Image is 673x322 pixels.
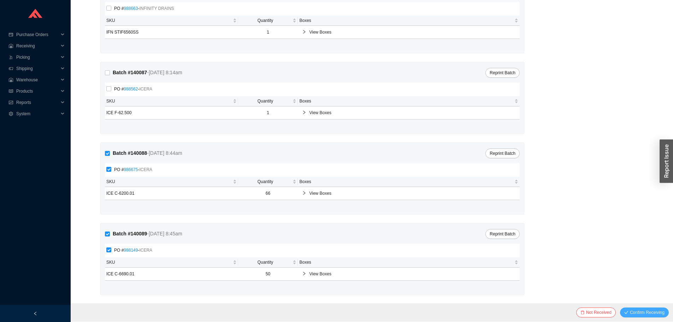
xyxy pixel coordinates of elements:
[111,86,155,93] span: PO # -
[139,6,174,11] span: INFINITY DRAINS
[16,97,59,108] span: Reports
[16,63,59,74] span: Shipping
[124,87,138,92] a: 988562
[299,17,513,24] span: Boxes
[147,150,182,156] span: - [DATE] 8:44am
[490,69,515,76] span: Reprint Batch
[238,26,298,39] td: 1
[238,16,298,26] th: Quantity sortable
[580,310,585,315] span: delete
[105,257,238,268] th: SKU sortable
[630,309,665,316] span: Confirm Receiving
[16,40,59,52] span: Receiving
[105,177,238,187] th: SKU sortable
[113,231,147,236] strong: Batch # 140089
[105,106,238,119] td: ICE F-62.500
[147,231,182,236] span: - [DATE] 8:45am
[620,308,669,317] button: checkConfirm Receiving
[106,17,231,24] span: SKU
[299,178,513,185] span: Boxes
[299,98,513,105] span: Boxes
[309,190,515,197] span: View Boxes
[106,259,231,266] span: SKU
[240,17,291,24] span: Quantity
[16,108,59,119] span: System
[124,6,138,11] a: 988663
[8,112,13,116] span: setting
[106,98,231,105] span: SKU
[586,309,612,316] span: Not Received
[147,70,182,75] span: - [DATE] 8:14am
[299,26,518,39] div: View Boxes
[238,257,298,268] th: Quantity sortable
[16,29,59,40] span: Purchase Orders
[113,70,147,75] strong: Batch # 140087
[309,29,515,36] span: View Boxes
[302,30,306,34] span: right
[16,74,59,86] span: Warehouse
[238,106,298,119] td: 1
[105,26,238,39] td: IFN STIF6560SS
[490,150,515,157] span: Reprint Batch
[576,308,616,317] button: deleteNot Received
[16,52,59,63] span: Picking
[139,248,152,253] span: ICERA
[485,229,520,239] button: Reprint Batch
[8,33,13,37] span: credit-card
[139,87,152,92] span: ICERA
[298,16,520,26] th: Boxes sortable
[139,167,152,172] span: ICERA
[105,187,238,200] td: ICE C-6200.01
[8,89,13,93] span: read
[105,16,238,26] th: SKU sortable
[124,167,138,172] a: 986675
[302,110,306,115] span: right
[105,268,238,281] td: ICE C-6690.01
[240,98,291,105] span: Quantity
[240,259,291,266] span: Quantity
[105,96,238,106] th: SKU sortable
[302,191,306,195] span: right
[33,311,37,316] span: left
[490,230,515,238] span: Reprint Batch
[298,177,520,187] th: Boxes sortable
[302,271,306,276] span: right
[485,68,520,78] button: Reprint Batch
[124,248,138,253] a: 988149
[298,257,520,268] th: Boxes sortable
[238,96,298,106] th: Quantity sortable
[299,259,513,266] span: Boxes
[624,310,628,315] span: check
[309,109,515,116] span: View Boxes
[111,166,155,173] span: PO # -
[238,268,298,281] td: 50
[111,247,155,254] span: PO # -
[298,96,520,106] th: Boxes sortable
[309,270,515,277] span: View Boxes
[240,178,291,185] span: Quantity
[299,187,518,200] div: View Boxes
[8,100,13,105] span: fund
[299,268,518,280] div: View Boxes
[485,148,520,158] button: Reprint Batch
[113,150,147,156] strong: Batch # 140088
[238,177,298,187] th: Quantity sortable
[106,178,231,185] span: SKU
[111,5,177,12] span: PO # -
[16,86,59,97] span: Products
[238,187,298,200] td: 66
[299,106,518,119] div: View Boxes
